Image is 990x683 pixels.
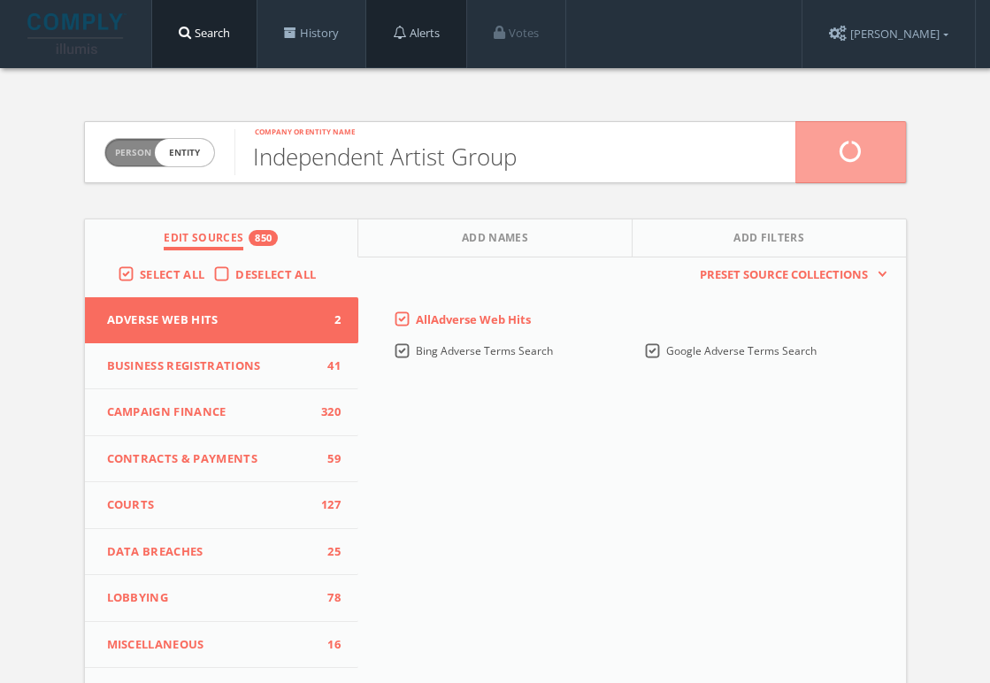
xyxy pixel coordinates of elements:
[85,529,358,576] button: Data Breaches25
[140,266,204,282] span: Select All
[314,450,341,468] span: 59
[633,219,906,257] button: Add Filters
[85,219,359,257] button: Edit Sources850
[314,357,341,375] span: 41
[27,13,127,54] img: illumis
[107,589,314,607] span: Lobbying
[107,543,314,561] span: Data Breaches
[107,403,314,421] span: Campaign Finance
[85,436,358,483] button: Contracts & Payments59
[666,343,817,358] span: Google Adverse Terms Search
[691,266,877,284] span: Preset Source Collections
[314,496,341,514] span: 127
[462,230,528,250] span: Add Names
[358,219,633,257] button: Add Names
[314,636,341,654] span: 16
[115,146,151,159] span: Person
[314,311,341,329] span: 2
[107,496,314,514] span: Courts
[85,482,358,529] button: Courts127
[107,450,314,468] span: Contracts & Payments
[235,266,316,282] span: Deselect All
[733,230,804,250] span: Add Filters
[85,622,358,669] button: Miscellaneous16
[85,343,358,390] button: Business Registrations41
[107,311,314,329] span: Adverse Web Hits
[691,266,887,284] button: Preset Source Collections
[416,311,531,327] span: All Adverse Web Hits
[155,139,214,166] span: entity
[314,403,341,421] span: 320
[85,389,358,436] button: Campaign Finance320
[314,543,341,561] span: 25
[164,230,243,250] span: Edit Sources
[107,357,314,375] span: Business Registrations
[107,636,314,654] span: Miscellaneous
[314,589,341,607] span: 78
[249,230,278,246] div: 850
[85,297,358,343] button: Adverse Web Hits2
[85,575,358,622] button: Lobbying78
[416,343,553,358] span: Bing Adverse Terms Search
